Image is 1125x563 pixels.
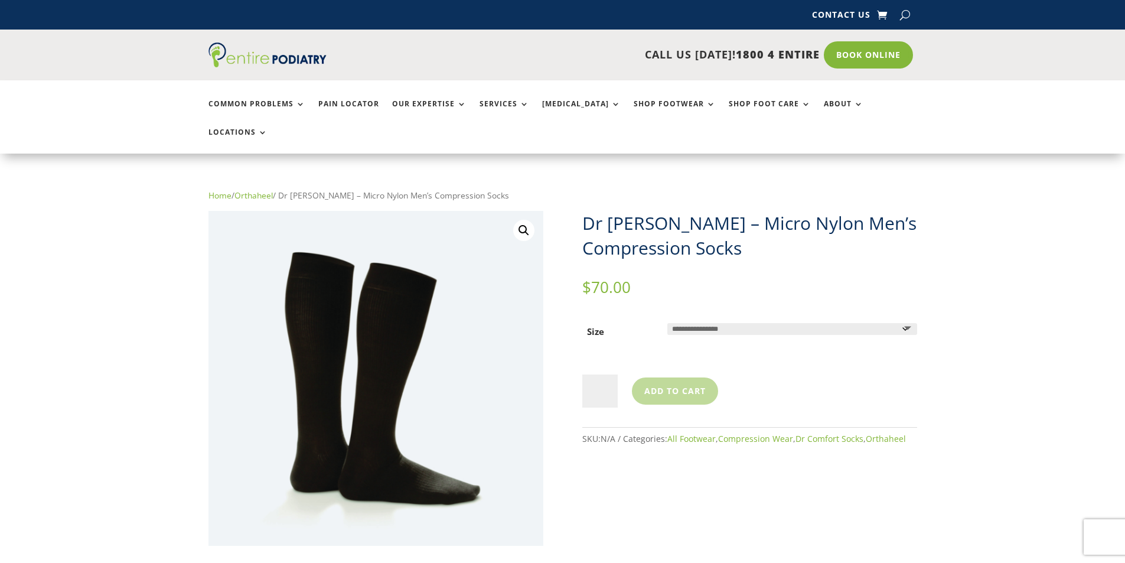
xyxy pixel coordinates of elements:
a: About [824,100,863,125]
span: N/A [601,433,615,444]
a: Our Expertise [392,100,467,125]
a: All Footwear [667,433,716,444]
span: 1800 4 ENTIRE [736,47,820,61]
a: Pain Locator [318,100,379,125]
button: Add to cart [632,377,718,405]
input: Product quantity [582,375,618,408]
span: SKU: [582,433,623,444]
a: Compression Wear [718,433,793,444]
a: Entire Podiatry [208,58,327,70]
a: View full-screen image gallery [513,220,534,241]
bdi: 70.00 [582,276,631,298]
span: Categories: , , , [623,433,906,444]
a: Book Online [824,41,913,69]
a: [MEDICAL_DATA] [542,100,621,125]
a: Home [208,190,231,201]
a: Dr Comfort Socks [795,433,863,444]
a: Orthaheel [866,433,906,444]
img: logo (1) [208,43,327,67]
h1: Dr [PERSON_NAME] – Micro Nylon Men’s Compression Socks [582,211,917,261]
a: Orthaheel [234,190,273,201]
a: Contact Us [812,11,870,24]
nav: Breadcrumb [208,188,917,203]
a: Services [480,100,529,125]
p: CALL US [DATE]! [372,47,820,63]
span: $ [582,276,591,298]
img: Dr Comfort Men's Compression Socks or Stockings [208,211,543,546]
a: Shop Foot Care [729,100,811,125]
label: Size [587,326,604,337]
a: Shop Footwear [634,100,716,125]
a: Locations [208,128,268,154]
a: Common Problems [208,100,305,125]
